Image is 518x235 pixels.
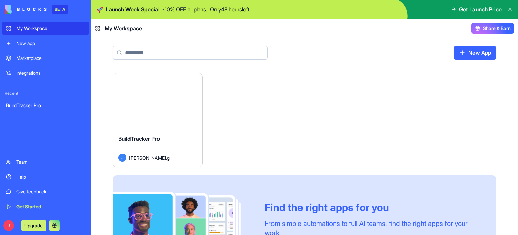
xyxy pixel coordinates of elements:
a: Get Started [2,200,89,213]
button: Share & Earn [471,23,514,34]
div: Give feedback [16,188,85,195]
span: J [3,220,14,231]
div: Get Started [16,203,85,210]
a: Marketplace [2,51,89,65]
button: Upgrade [21,220,46,231]
span: BuildTracker Pro [118,135,160,142]
div: Team [16,159,85,165]
span: My Workspace [105,24,142,32]
span: Share & Earn [483,25,511,32]
span: [PERSON_NAME].g [129,154,170,161]
div: My Workspace [16,25,85,32]
div: Integrations [16,70,85,76]
a: Upgrade [21,222,46,229]
a: BuildTracker ProJ[PERSON_NAME].g [113,73,203,167]
a: New app [2,37,89,50]
div: Find the right apps for you [265,201,480,213]
p: - 10 % OFF all plans. [162,5,207,14]
span: Launch Week Special [106,5,160,14]
a: Help [2,170,89,184]
a: BuildTracker Pro [2,99,89,112]
a: Give feedback [2,185,89,198]
span: 🚀 [96,5,103,14]
span: Recent [2,91,89,96]
div: BETA [52,5,68,14]
a: Integrations [2,66,89,80]
span: J [118,154,126,162]
img: logo [5,5,47,14]
div: Marketplace [16,55,85,62]
a: Team [2,155,89,169]
a: My Workspace [2,22,89,35]
p: Only 48 hours left [210,5,249,14]
div: Help [16,173,85,180]
span: Get Launch Price [459,5,502,14]
a: BETA [5,5,68,14]
div: New app [16,40,85,47]
div: BuildTracker Pro [6,102,85,109]
a: New App [454,46,496,60]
